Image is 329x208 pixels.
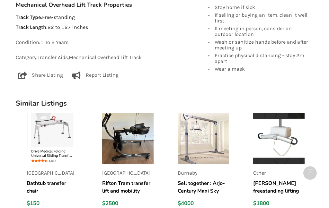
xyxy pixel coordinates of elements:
[27,169,78,177] p: [GEOGRAPHIC_DATA]
[102,200,154,207] div: $2500
[16,39,198,46] p: Condition: 1 To 2 Years
[16,14,41,20] strong: Track Type
[32,72,63,79] p: Share Listing
[215,52,310,65] div: Practice physical distancing - stay 2m apart
[102,179,154,195] h5: Rifton Tram transfer lift and mobility support
[253,200,305,207] div: $1800
[11,99,319,108] h1: Similar Listings
[215,12,310,25] div: If selling or buying an item, clean it well first
[253,179,305,195] h5: [PERSON_NAME] freestanding lifting track and altair lift
[86,72,119,79] p: Report Listing
[215,5,310,12] div: Stay home if sick
[215,25,310,39] div: If meeting in person, consider an outdoor location
[253,169,305,177] p: Other
[16,1,198,9] h3: Mechanical Overhead Lift Track Properties
[178,169,229,177] p: Burnaby
[16,24,46,30] strong: Track Length
[16,24,198,31] p: : 82 to 127 inches
[27,179,78,195] h5: Bathtub transfer chair
[178,113,229,164] img: listing
[178,179,229,195] h5: Sell ​​together : Arjo-Century Maxi Sky 440 Ceiling Lift available with the Easytrack FS free-sta...
[27,200,78,207] div: $150
[178,200,229,207] div: $4000
[102,169,154,177] p: [GEOGRAPHIC_DATA]
[215,65,310,72] div: Wear a mask
[253,113,305,164] img: listing
[102,113,154,164] img: listing
[16,14,198,21] p: : Free-standing
[215,39,310,52] div: Wash or sanitize hands before and after meeting up
[27,113,78,164] img: listing
[16,54,198,61] p: Category: Transfer Aids , Mechanical Overhead Lift Track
